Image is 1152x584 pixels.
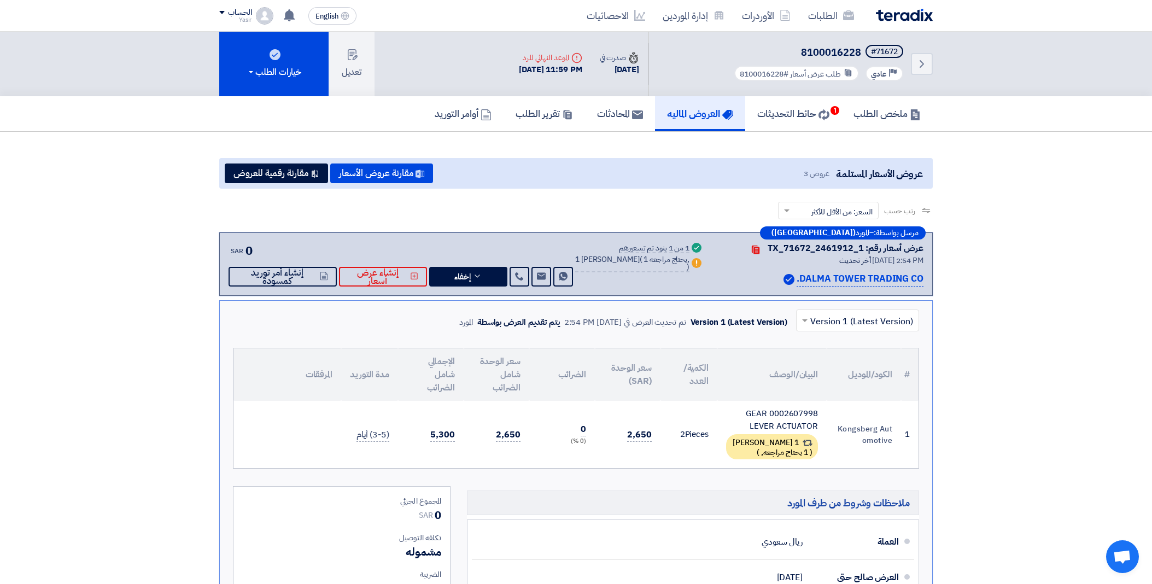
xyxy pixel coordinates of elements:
span: [DATE] 2:54 PM [872,255,923,266]
span: ) [687,261,689,273]
div: المورد [459,316,473,329]
h5: حائط التحديثات [757,107,829,120]
span: أخر تحديث [839,255,870,266]
h5: تقرير الطلب [516,107,573,120]
span: رتب حسب [884,205,915,217]
div: #71672 [871,48,898,56]
span: 2,650 [627,428,652,442]
h5: المحادثات [597,107,643,120]
button: مقارنة رقمية للعروض [225,163,328,183]
div: الحساب [228,8,252,17]
p: DALMA TOWER TRADING CO. [797,272,923,287]
div: تكلفه التوصيل [242,532,441,544]
span: ) [757,447,759,458]
span: إخفاء [454,273,471,281]
span: مرسل بواسطة: [874,229,919,237]
a: إدارة الموردين [654,3,733,28]
h5: 8100016228 [732,45,905,60]
th: الكود/الموديل [827,348,901,401]
th: سعر الوحدة (SAR) [595,348,660,401]
div: خيارات الطلب [247,66,301,79]
span: مشموله [406,544,441,560]
div: [DATE] 11:59 PM [519,63,582,76]
div: 1 من 1 بنود تم تسعيرهم [619,244,689,253]
a: المحادثات [585,96,655,131]
button: تعديل [329,32,375,96]
button: إنشاء أمر توريد كمسودة [229,267,337,287]
div: العملة [811,529,899,555]
b: ([GEOGRAPHIC_DATA]) [771,229,856,237]
div: Yasir [219,17,252,23]
th: الكمية/العدد [660,348,717,401]
a: الأوردرات [733,3,799,28]
span: إنشاء أمر توريد كمسودة [237,268,318,285]
span: 2 [680,428,685,440]
div: تم تحديث العرض في [DATE] 2:54 PM [564,316,686,329]
span: 1 يحتاج مراجعه, [644,254,689,265]
span: 1 يحتاج مراجعه, [761,447,808,458]
img: Teradix logo [876,9,933,21]
div: 1 [PERSON_NAME] [575,256,689,272]
th: # [901,348,919,401]
h5: أوامر التوريد [435,107,492,120]
th: البيان/الوصف [717,348,827,401]
div: صدرت في [600,52,639,63]
button: English [308,7,356,25]
div: Open chat [1106,540,1139,573]
a: ملخص الطلب [841,96,933,131]
span: SAR [419,510,433,521]
span: عروض 3 [804,168,829,179]
div: 0002607998 GEAR LEVER ACTUATOR [726,407,818,432]
h5: ملاحظات وشروط من طرف المورد [467,490,919,515]
img: Verified Account [783,274,794,285]
span: إنشاء عرض أسعار [348,268,408,285]
span: 5,300 [430,428,455,442]
span: عادي [871,69,886,79]
button: مقارنة عروض الأسعار [330,163,433,183]
div: (0 %) [538,437,586,446]
span: المورد [856,229,869,237]
span: ( [640,254,642,265]
div: Version 1 (Latest Version) [691,316,787,329]
th: الإجمالي شامل الضرائب [398,348,464,401]
span: [DATE] [777,572,803,583]
button: إنشاء عرض أسعار [339,267,427,287]
span: 1 [831,106,839,115]
div: 1 [PERSON_NAME] [726,434,818,459]
span: SAR [231,246,243,256]
td: Kongsberg Automotive [827,401,901,468]
span: 0 [245,242,253,260]
span: 2,650 [496,428,521,442]
span: ( [810,447,812,458]
td: Pieces [660,401,717,468]
h5: العروض الماليه [667,107,733,120]
div: الضريبة [242,569,441,580]
div: عرض أسعار رقم: TX_71672_2461912_1 [768,242,923,255]
th: الضرائب [529,348,595,401]
a: حائط التحديثات1 [745,96,841,131]
h5: ملخص الطلب [853,107,921,120]
button: خيارات الطلب [219,32,329,96]
span: السعر: من الأقل للأكثر [811,206,873,218]
span: طلب عرض أسعار [790,68,841,80]
td: 1 [901,401,919,468]
div: [DATE] [600,63,639,76]
th: مدة التوريد [341,348,398,401]
th: المرفقات [233,348,341,401]
div: الموعد النهائي للرد [519,52,582,63]
img: profile_test.png [256,7,273,25]
a: أوامر التوريد [423,96,504,131]
span: عروض الأسعار المستلمة [836,166,923,181]
span: 8100016228 [801,45,861,60]
a: الاحصائيات [578,3,654,28]
span: English [315,13,338,20]
span: 0 [581,423,586,436]
div: يتم تقديم العرض بواسطة [477,316,560,329]
a: تقرير الطلب [504,96,585,131]
span: #8100016228 [740,68,788,80]
div: المجموع الجزئي [242,495,441,507]
div: ريال سعودي [762,532,803,552]
div: – [760,226,926,240]
button: إخفاء [429,267,507,287]
th: سعر الوحدة شامل الضرائب [464,348,529,401]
